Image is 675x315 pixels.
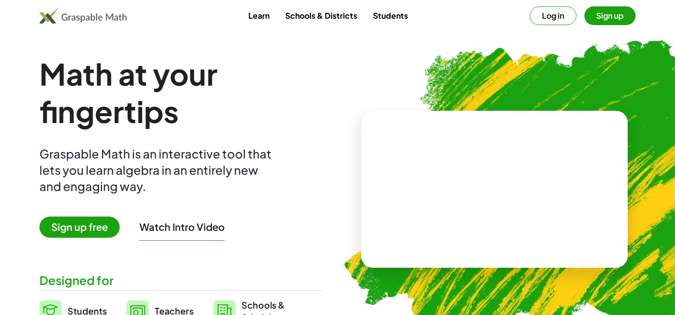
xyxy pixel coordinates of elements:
[240,6,277,25] a: Learn
[139,220,225,233] button: Watch Intro Video
[39,272,322,288] div: Designed for
[39,217,120,238] span: Sign up free
[39,146,276,194] div: Graspable Math is an interactive tool that lets you learn algebra in an entirely new and engaging...
[530,6,576,25] button: Log in
[584,6,636,25] button: Sign up
[39,55,322,130] h1: Math at your fingertips
[277,6,365,25] a: Schools & Districts
[421,152,569,226] video: What is this? This is dynamic math notation. Dynamic math notation plays a central role in how Gr...
[365,6,416,25] a: Students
